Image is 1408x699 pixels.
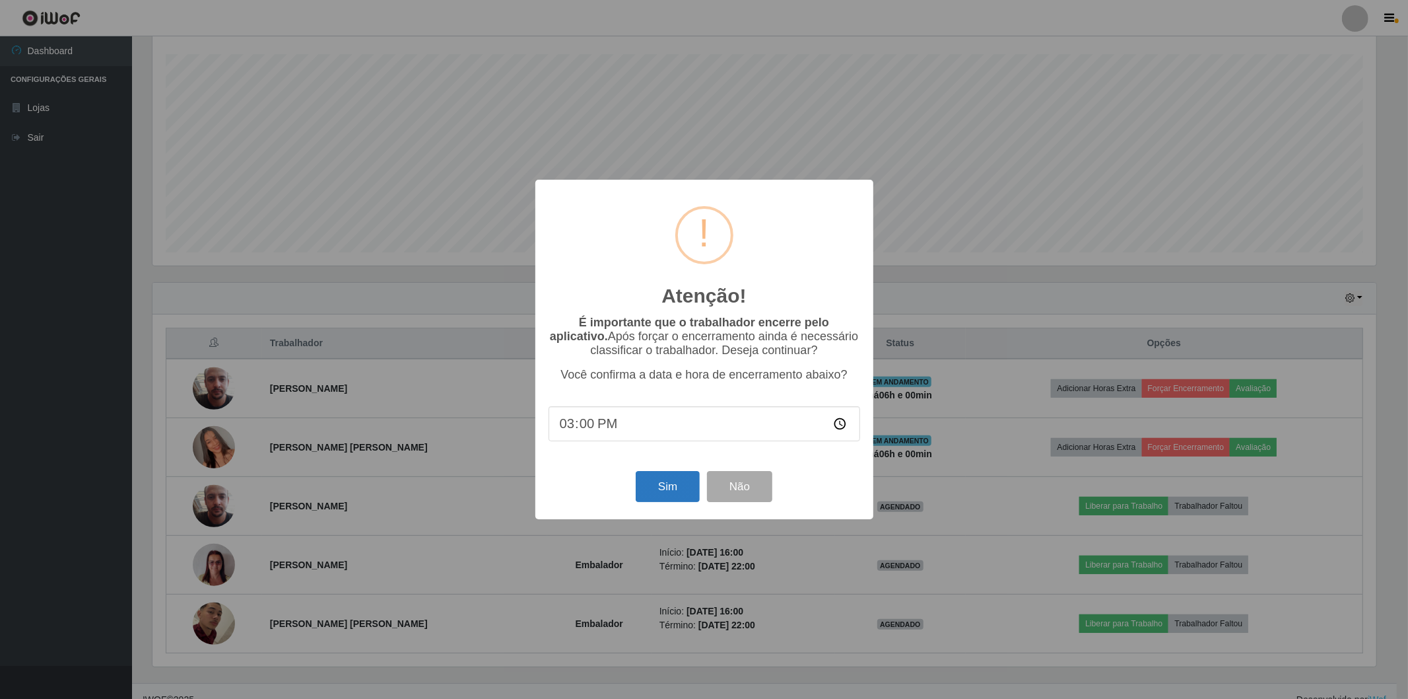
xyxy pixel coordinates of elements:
[549,368,860,382] p: Você confirma a data e hora de encerramento abaixo?
[550,316,829,343] b: É importante que o trabalhador encerre pelo aplicativo.
[661,284,746,308] h2: Atenção!
[707,471,772,502] button: Não
[636,471,700,502] button: Sim
[549,316,860,357] p: Após forçar o encerramento ainda é necessário classificar o trabalhador. Deseja continuar?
